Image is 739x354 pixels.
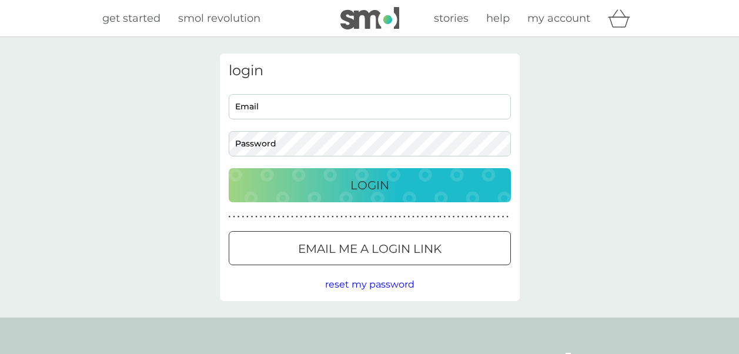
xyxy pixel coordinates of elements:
[444,214,446,220] p: ●
[287,214,289,220] p: ●
[325,277,414,292] button: reset my password
[277,214,280,220] p: ●
[486,12,510,25] span: help
[486,10,510,27] a: help
[233,214,235,220] p: ●
[399,214,401,220] p: ●
[480,214,482,220] p: ●
[359,214,361,220] p: ●
[462,214,464,220] p: ●
[484,214,486,220] p: ●
[291,214,293,220] p: ●
[260,214,262,220] p: ●
[255,214,258,220] p: ●
[527,10,590,27] a: my account
[434,10,469,27] a: stories
[394,214,397,220] p: ●
[527,12,590,25] span: my account
[367,214,370,220] p: ●
[403,214,406,220] p: ●
[327,214,329,220] p: ●
[309,214,312,220] p: ●
[178,12,260,25] span: smol revolution
[242,214,244,220] p: ●
[493,214,495,220] p: ●
[340,7,399,29] img: smol
[376,214,379,220] p: ●
[448,214,450,220] p: ●
[349,214,352,220] p: ●
[489,214,491,220] p: ●
[381,214,383,220] p: ●
[229,231,511,265] button: Email me a login link
[421,214,423,220] p: ●
[502,214,504,220] p: ●
[336,214,339,220] p: ●
[102,10,160,27] a: get started
[298,239,442,258] p: Email me a login link
[475,214,477,220] p: ●
[229,62,511,79] h3: login
[332,214,334,220] p: ●
[439,214,442,220] p: ●
[300,214,303,220] p: ●
[282,214,285,220] p: ●
[426,214,428,220] p: ●
[305,214,307,220] p: ●
[453,214,455,220] p: ●
[506,214,509,220] p: ●
[102,12,160,25] span: get started
[408,214,410,220] p: ●
[318,214,320,220] p: ●
[372,214,374,220] p: ●
[434,12,469,25] span: stories
[390,214,392,220] p: ●
[497,214,500,220] p: ●
[265,214,267,220] p: ●
[238,214,240,220] p: ●
[229,168,511,202] button: Login
[457,214,459,220] p: ●
[296,214,298,220] p: ●
[608,6,637,30] div: basket
[273,214,276,220] p: ●
[363,214,365,220] p: ●
[466,214,469,220] p: ●
[323,214,325,220] p: ●
[354,214,356,220] p: ●
[350,176,389,195] p: Login
[246,214,249,220] p: ●
[417,214,419,220] p: ●
[345,214,347,220] p: ●
[412,214,414,220] p: ●
[385,214,387,220] p: ●
[229,214,231,220] p: ●
[325,279,414,290] span: reset my password
[434,214,437,220] p: ●
[430,214,433,220] p: ●
[178,10,260,27] a: smol revolution
[340,214,343,220] p: ●
[251,214,253,220] p: ●
[313,214,316,220] p: ●
[470,214,473,220] p: ●
[269,214,271,220] p: ●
